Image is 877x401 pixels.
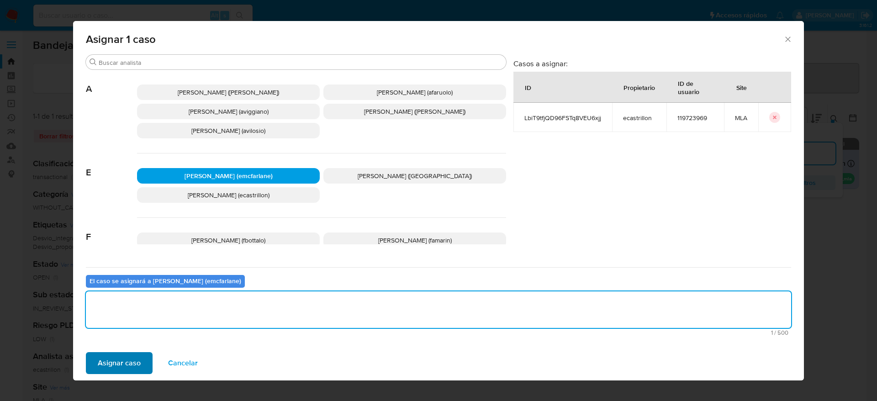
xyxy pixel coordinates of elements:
[378,236,452,245] span: [PERSON_NAME] (famarin)
[90,276,241,285] b: El caso se asignará a [PERSON_NAME] (emcfarlane)
[358,171,472,180] span: [PERSON_NAME] ([GEOGRAPHIC_DATA])
[377,88,453,97] span: [PERSON_NAME] (afaruolo)
[137,168,320,184] div: [PERSON_NAME] (emcfarlane)
[667,72,724,102] div: ID de usuario
[524,114,601,122] span: LbiT9tfjQD96FSTq8VEU6xjj
[137,232,320,248] div: [PERSON_NAME] (fbottalo)
[514,76,542,98] div: ID
[137,84,320,100] div: [PERSON_NAME] ([PERSON_NAME])
[191,236,265,245] span: [PERSON_NAME] (fbottalo)
[86,218,137,243] span: F
[189,107,269,116] span: [PERSON_NAME] (aviggiano)
[90,58,97,66] button: Buscar
[86,352,153,374] button: Asignar caso
[156,352,210,374] button: Cancelar
[725,76,758,98] div: Site
[137,104,320,119] div: [PERSON_NAME] (aviggiano)
[73,21,804,380] div: assign-modal
[783,35,792,43] button: Cerrar ventana
[613,76,666,98] div: Propietario
[86,34,783,45] span: Asignar 1 caso
[137,123,320,138] div: [PERSON_NAME] (avilosio)
[178,88,279,97] span: [PERSON_NAME] ([PERSON_NAME])
[323,104,506,119] div: [PERSON_NAME] ([PERSON_NAME])
[99,58,502,67] input: Buscar analista
[98,353,141,373] span: Asignar caso
[323,232,506,248] div: [PERSON_NAME] (famarin)
[89,330,788,336] span: Máximo 500 caracteres
[168,353,198,373] span: Cancelar
[185,171,273,180] span: [PERSON_NAME] (emcfarlane)
[323,84,506,100] div: [PERSON_NAME] (afaruolo)
[623,114,655,122] span: ecastrillon
[677,114,713,122] span: 119723969
[364,107,465,116] span: [PERSON_NAME] ([PERSON_NAME])
[188,190,269,200] span: [PERSON_NAME] (ecastrillon)
[86,70,137,95] span: A
[191,126,265,135] span: [PERSON_NAME] (avilosio)
[323,168,506,184] div: [PERSON_NAME] ([GEOGRAPHIC_DATA])
[137,187,320,203] div: [PERSON_NAME] (ecastrillon)
[735,114,747,122] span: MLA
[769,112,780,123] button: icon-button
[513,59,791,68] h3: Casos a asignar:
[86,153,137,178] span: E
